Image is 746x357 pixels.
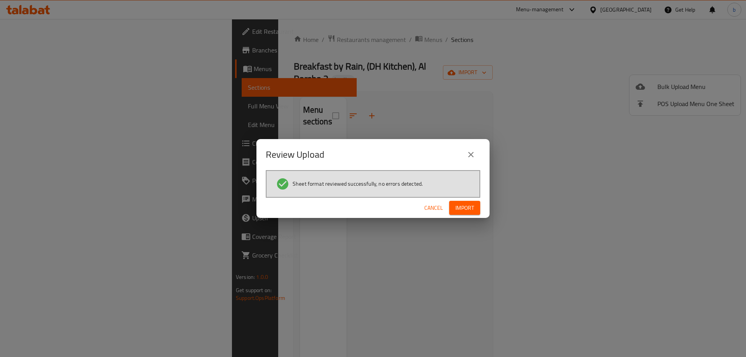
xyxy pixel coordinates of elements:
[421,201,446,215] button: Cancel
[462,145,480,164] button: close
[266,148,324,161] h2: Review Upload
[293,180,423,188] span: Sheet format reviewed successfully, no errors detected.
[449,201,480,215] button: Import
[455,203,474,213] span: Import
[424,203,443,213] span: Cancel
